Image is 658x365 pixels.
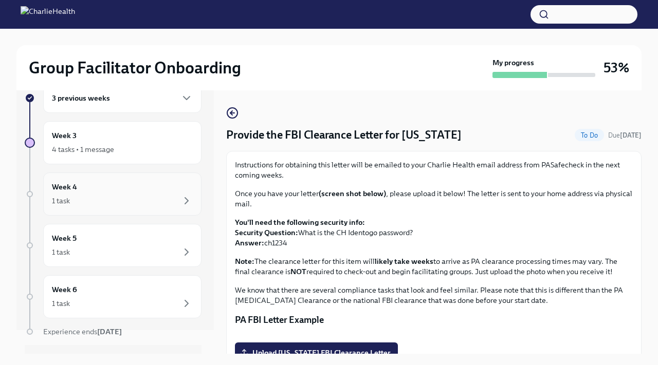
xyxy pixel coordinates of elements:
h6: Week 3 [52,130,77,141]
label: Upload [US_STATE] FBI Clearance Letter [235,342,398,363]
div: 3 previous weeks [43,83,202,113]
p: We know that there are several compliance tasks that look and feel similar. Please note that this... [235,285,633,305]
img: CharlieHealth [21,6,75,23]
span: Due [608,131,642,139]
p: PA FBI Letter Example [235,314,633,326]
span: To Do [575,131,604,139]
a: Week 61 task [25,275,202,318]
span: Experience ends [43,327,122,336]
div: 4 tasks • 1 message [52,144,114,155]
p: Instructions for obtaining this letter will be emailed to your Charlie Health email address from ... [235,160,633,180]
p: Once you have your letter , please upload it below! The letter is sent to your home address via p... [235,188,633,209]
strong: You'll need the following security info: [235,218,365,227]
strong: Note: [235,257,254,266]
h2: Group Facilitator Onboarding [29,57,241,78]
a: Week 51 task [25,224,202,267]
div: 1 task [52,247,70,257]
p: The clearance letter for this item will to arrive as PA clearance processing times may vary. The ... [235,256,633,277]
h6: 3 previous weeks [52,92,110,104]
strong: [DATE] [620,131,642,139]
strong: NOT [290,267,306,276]
a: Week 34 tasks • 1 message [25,121,202,164]
div: 1 task [52,298,70,309]
h6: Week 6 [52,284,77,295]
strong: [DATE] [97,327,122,336]
strong: (screen shot below) [319,189,386,198]
span: October 14th, 2025 09:00 [608,130,642,140]
p: What is the CH Identogo password? ch1234 [235,217,633,248]
h6: Week 5 [52,233,77,244]
h4: Provide the FBI Clearance Letter for [US_STATE] [226,127,462,143]
h3: 53% [604,59,629,77]
strong: My progress [492,57,534,68]
div: 1 task [52,196,70,206]
strong: likely take weeks [375,257,433,266]
a: Week 41 task [25,172,202,216]
strong: Security Question: [235,228,298,237]
span: Upload [US_STATE] FBI Clearance Letter [242,348,391,358]
strong: Answer: [235,238,264,247]
h6: Week 4 [52,181,77,193]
